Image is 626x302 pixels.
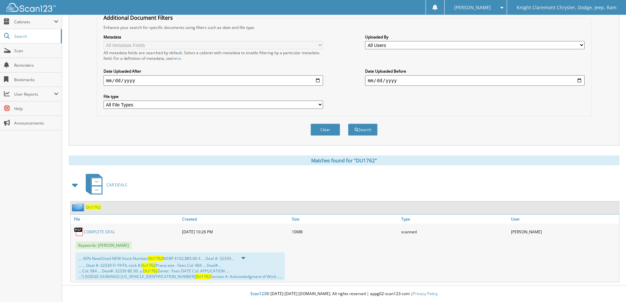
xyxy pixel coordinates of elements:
[14,106,58,111] span: Help
[14,120,58,126] span: Announcements
[148,256,163,261] span: DU1762
[173,56,181,61] a: here
[311,124,340,136] button: Clear
[104,50,323,61] div: All metadata fields are searched by default. Select a cabinet with metadata to enable filtering b...
[69,155,619,165] div: Matches found for "DU1762"
[104,94,323,99] label: File type
[593,270,626,302] iframe: Chat Widget
[62,286,626,302] div: © [DATE]-[DATE] [DOMAIN_NAME]. All rights reserved | appg02-scan123-com |
[180,215,290,223] a: Created
[413,291,438,296] a: Privacy Policy
[76,252,285,280] div: ... .90% New/Used NEW Stock Number MSRP $102,885.00 4 ... Deal #: 32339...
[250,291,266,296] span: Scan123
[517,6,616,10] span: Knight Claremont Chrysler, Dodge, Jeep, Ram
[14,77,58,82] span: Bookmarks
[290,215,400,223] a: Size
[348,124,378,136] button: Search
[71,215,180,223] a: File
[365,68,585,74] label: Date Uploaded Before
[14,34,58,39] span: Search
[72,203,86,211] img: folder2.png
[290,225,400,238] div: 10MB
[509,225,619,238] div: [PERSON_NAME]
[141,263,156,268] span: Du1762
[180,225,290,238] div: [DATE] 10:26 PM
[76,242,131,249] span: Keywords: [PERSON_NAME]
[74,227,84,237] img: PDF.png
[400,215,509,223] a: Type
[196,274,211,279] span: DU1762
[365,34,585,40] label: Uploaded By
[104,34,323,40] label: Metadata
[106,182,127,188] span: CAR DEALS
[104,75,323,86] input: start
[400,225,509,238] div: scanned
[78,263,282,279] div: ... ... Deal #: 32339 Fr PATIL sock #: Prana eee . Fees Col: 984 ... Deal#... ... Col: 984 ... De...
[14,91,54,97] span: User Reports
[100,25,588,30] div: Enhance your search for specific documents using filters such as date and file type.
[84,229,115,235] a: COMPLETE DEAL
[14,19,54,25] span: Cabinets
[509,215,619,223] a: User
[86,204,101,210] a: DU1762
[7,3,56,12] img: scan123-logo-white.svg
[365,75,585,86] input: end
[143,268,158,274] span: DU1762
[14,48,58,54] span: Scan
[14,62,58,68] span: Reminders
[454,6,491,10] span: [PERSON_NAME]
[104,68,323,74] label: Date Uploaded After
[82,172,127,198] a: CAR DEALS
[100,14,176,21] legend: Additional Document Filters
